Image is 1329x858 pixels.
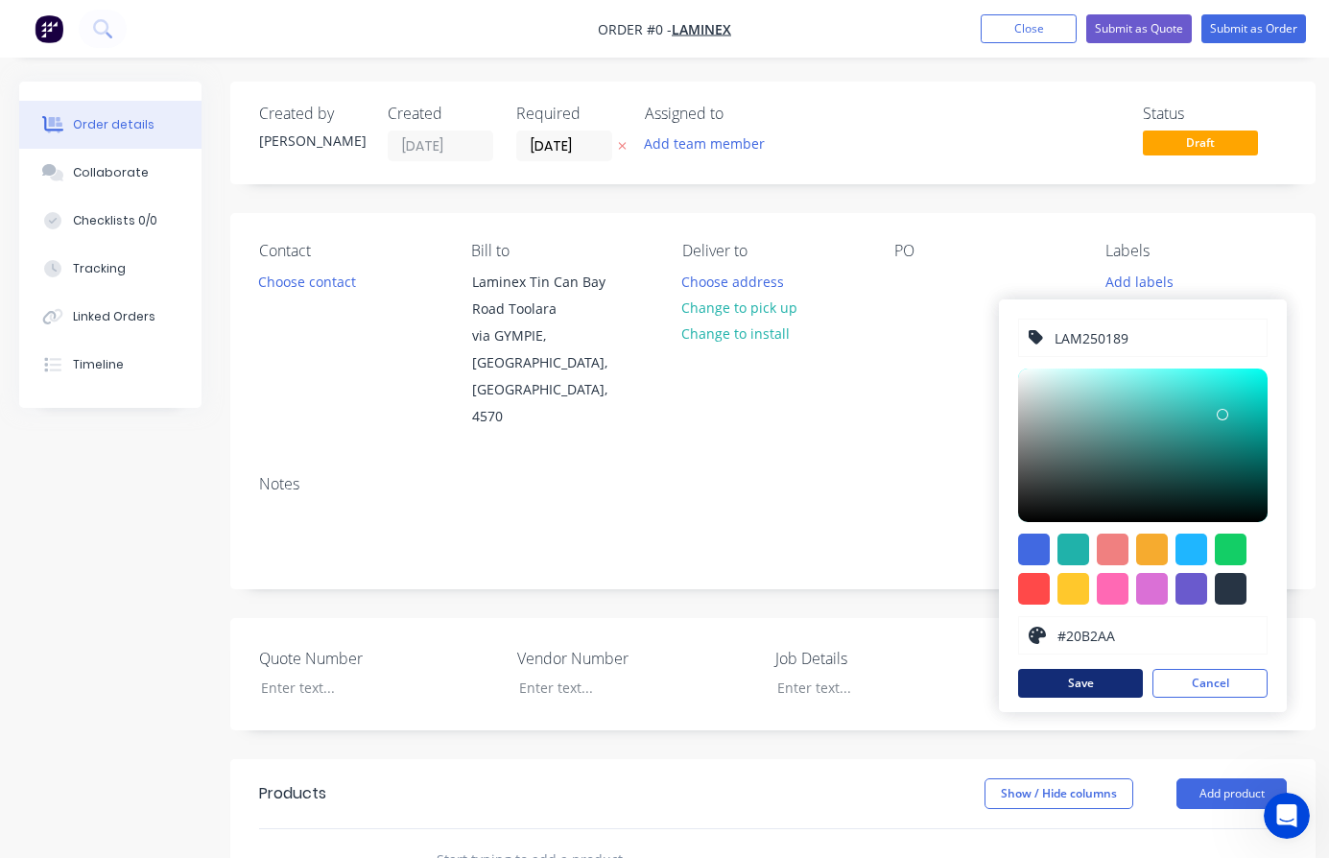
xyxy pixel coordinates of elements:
button: Tracking [19,245,202,293]
span: Draft [1143,131,1258,155]
div: Linked Orders [73,308,155,325]
div: Labels [1105,242,1287,260]
input: Enter label name... [1053,320,1257,356]
button: Checklists 0/0 [19,197,202,245]
button: Choose address [672,268,795,294]
div: Assigned to [645,105,837,123]
label: Vendor Number [517,647,757,670]
div: #ff4949 [1018,573,1050,605]
div: Created by [259,105,365,123]
div: #273444 [1215,573,1246,605]
button: Order details [19,101,202,149]
div: #1fb6ff [1175,534,1207,565]
div: Products [259,782,326,805]
div: #f08080 [1097,534,1128,565]
button: Timeline [19,341,202,389]
button: Add product [1176,778,1287,809]
div: via GYMPIE, [GEOGRAPHIC_DATA], [GEOGRAPHIC_DATA], 4570 [472,322,631,430]
button: Show / Hide columns [985,778,1133,809]
div: #13ce66 [1215,534,1246,565]
div: #f6ab2f [1136,534,1168,565]
div: Laminex Tin Can Bay Road Toolara [472,269,631,322]
img: Factory [35,14,63,43]
div: #ffc82c [1057,573,1089,605]
div: #da70d6 [1136,573,1168,605]
button: Save [1018,669,1143,698]
button: Submit as Quote [1086,14,1192,43]
div: #ff69b4 [1097,573,1128,605]
label: Quote Number [259,647,499,670]
div: Deliver to [682,242,864,260]
a: Laminex [672,20,731,38]
div: Status [1143,105,1287,123]
div: PO [894,242,1076,260]
div: Contact [259,242,440,260]
div: Laminex Tin Can Bay Road Toolaravia GYMPIE, [GEOGRAPHIC_DATA], [GEOGRAPHIC_DATA], 4570 [456,268,648,431]
span: Order #0 - [598,20,672,38]
button: Linked Orders [19,293,202,341]
button: Submit as Order [1201,14,1306,43]
div: [PERSON_NAME] [259,131,365,151]
div: #4169e1 [1018,534,1050,565]
button: Add labels [1095,268,1183,294]
div: #6a5acd [1175,573,1207,605]
div: #20b2aa [1057,534,1089,565]
div: Bill to [471,242,653,260]
label: Job Details [775,647,1015,670]
button: Add team member [634,131,775,156]
button: Collaborate [19,149,202,197]
div: Notes [259,475,1287,493]
button: Cancel [1152,669,1268,698]
button: Add team member [645,131,775,156]
div: Tracking [73,260,126,277]
button: Change to install [672,321,800,346]
button: Change to pick up [672,295,808,321]
div: Required [516,105,622,123]
button: Choose contact [249,268,367,294]
div: Created [388,105,493,123]
iframe: Intercom live chat [1264,793,1310,839]
div: Checklists 0/0 [73,212,157,229]
button: Close [981,14,1077,43]
div: Collaborate [73,164,149,181]
div: Timeline [73,356,124,373]
div: Order details [73,116,154,133]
